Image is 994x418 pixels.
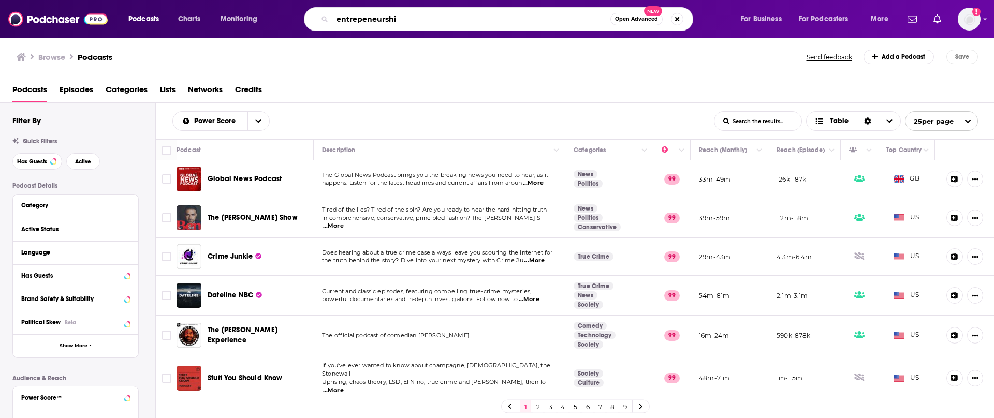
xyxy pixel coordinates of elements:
span: Quick Filters [23,138,57,145]
button: open menu [734,11,795,27]
button: Has Guests [21,269,130,282]
button: Choose View [806,111,901,131]
div: Language [21,249,123,256]
a: Society [574,340,603,349]
p: 126k-187k [777,175,807,184]
a: Stuff You Should Know [208,373,283,383]
svg: Add a profile image [972,8,981,16]
p: 99 [664,290,680,301]
span: For Business [741,12,782,26]
button: Show More Button [967,287,983,304]
button: Column Actions [676,144,688,157]
div: Reach (Monthly) [699,144,747,156]
span: Toggle select row [162,252,171,261]
span: Toggle select row [162,374,171,383]
a: The Ben Shapiro Show [177,205,201,230]
button: Column Actions [863,144,875,157]
p: 99 [664,251,680,262]
button: Show More Button [967,327,983,344]
button: Column Actions [920,144,932,157]
h2: Choose List sort [172,111,270,131]
img: Crime Junkie [177,244,201,269]
a: Add a Podcast [864,50,934,64]
span: Categories [106,81,148,102]
p: 16m-24m [699,331,729,340]
button: Power Score™ [21,391,130,404]
div: Has Guests [849,144,864,156]
img: Stuff You Should Know [177,366,201,391]
div: Power Score [662,144,676,156]
button: open menu [864,11,901,27]
a: News [574,291,597,300]
button: Active Status [21,222,130,235]
button: open menu [905,111,978,131]
span: Toggle select row [162,213,171,222]
span: Charts [178,12,200,26]
a: Politics [574,180,603,188]
span: Open Advanced [615,17,658,22]
h3: Browse [38,52,65,62]
span: Global News Podcast [208,174,282,183]
img: Dateline NBC [177,283,201,308]
a: 1 [520,400,531,413]
button: Show More [13,334,138,357]
div: Category [21,202,123,209]
div: Brand Safety & Suitability [21,295,121,303]
span: The [PERSON_NAME] Show [208,213,298,222]
span: For Podcasters [799,12,849,26]
a: Dateline NBC [208,290,262,301]
span: Toggle select row [162,291,171,300]
div: Description [322,144,355,156]
span: ...More [524,257,545,265]
a: Podchaser - Follow, Share and Rate Podcasts [8,9,108,29]
span: Tired of the lies? Tired of the spin? Are you ready to hear the hard-hitting truth [322,206,547,213]
a: Episodes [60,81,93,102]
a: Credits [235,81,262,102]
p: 39m-59m [699,214,730,222]
span: Stuff You Should Know [208,374,283,382]
a: Global News Podcast [208,174,282,184]
img: Global News Podcast [177,167,201,191]
a: 8 [607,400,618,413]
a: News [574,204,597,213]
a: 7 [595,400,605,413]
button: open menu [121,11,172,27]
span: ...More [323,386,344,395]
span: Show More [60,343,87,349]
a: Lists [160,81,176,102]
a: The [PERSON_NAME] Show [208,213,298,223]
span: Current and classic episodes, featuring compelling true-crime mysteries, [322,288,531,295]
a: Technology [574,331,616,339]
button: Political SkewBeta [21,316,130,329]
span: US [894,330,919,340]
button: Brand Safety & Suitability [21,292,130,305]
button: Has Guests [12,153,62,170]
span: Logged in as JamesRod2024 [958,8,981,31]
span: Uprising, chaos theory, LSD, El Nino, true crime and [PERSON_NAME], then lo [322,378,546,385]
button: Column Actions [550,144,563,157]
span: ...More [323,222,344,230]
a: Show notifications dropdown [929,10,945,28]
p: 1m-1.5m [777,374,802,382]
p: 99 [664,373,680,383]
span: in comprehensive, conservative, principled fashion? The [PERSON_NAME] S [322,214,540,221]
span: The official podcast of comedian [PERSON_NAME]. [322,332,471,339]
a: The [PERSON_NAME] Experience [208,325,310,346]
a: Podcasts [78,52,112,62]
span: Dateline NBC [208,291,253,300]
span: Toggle select row [162,174,171,184]
a: 2 [533,400,543,413]
button: Language [21,246,130,259]
a: Show notifications dropdown [903,10,921,28]
a: News [574,170,597,178]
span: ...More [523,179,544,187]
span: Podcasts [128,12,159,26]
span: If you've ever wanted to know about champagne, [DEMOGRAPHIC_DATA], the Stonewall [322,362,550,377]
p: 99 [664,213,680,223]
p: Podcast Details [12,182,139,189]
span: Networks [188,81,223,102]
span: Table [830,117,849,125]
button: Column Actions [826,144,838,157]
